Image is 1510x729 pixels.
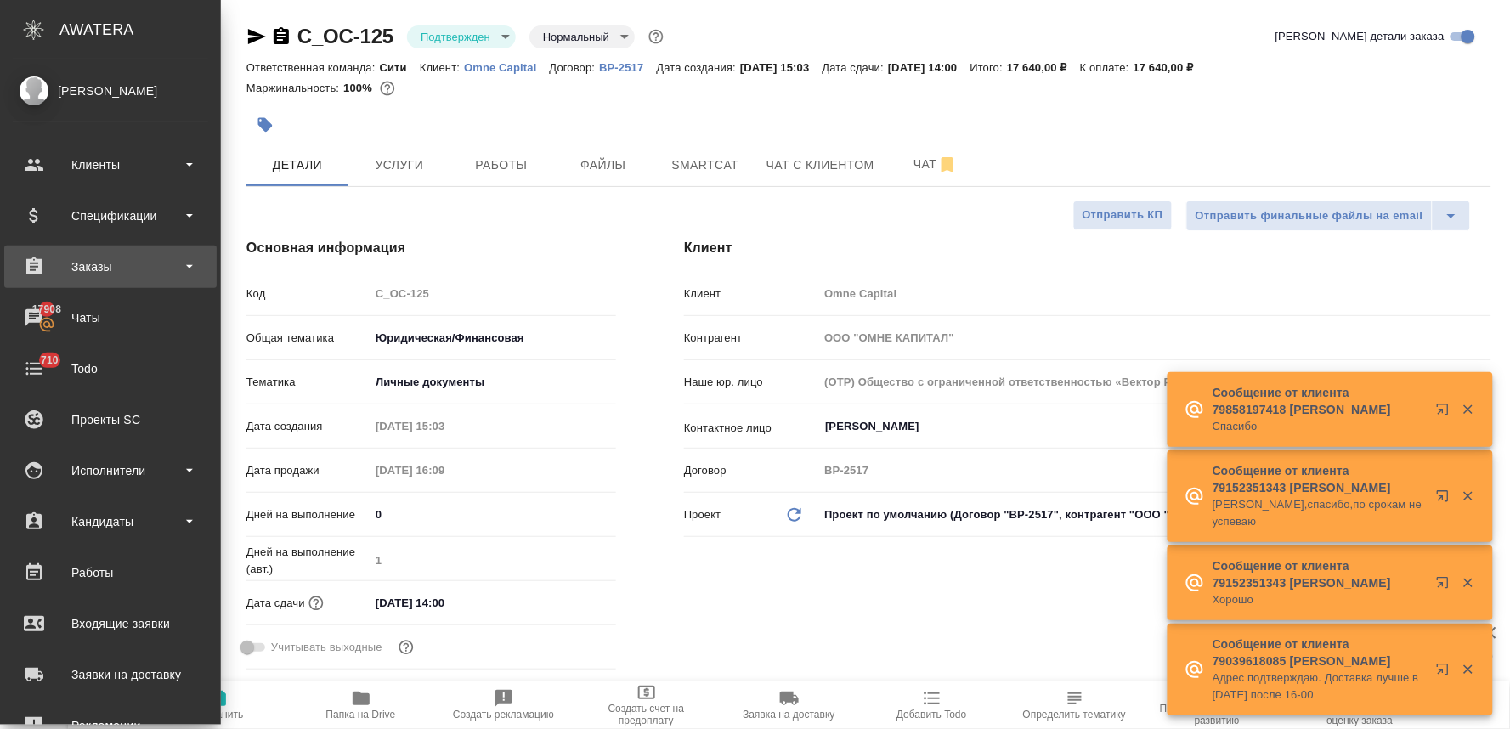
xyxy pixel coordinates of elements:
button: Создать счет на предоплату [575,681,718,729]
div: Todo [13,356,208,381]
p: К оплате: [1080,61,1134,74]
p: Наше юр. лицо [684,374,818,391]
span: Детали [257,155,338,176]
input: Пустое поле [370,458,518,483]
button: Закрыть [1451,575,1485,591]
p: Дата сдачи [246,595,305,612]
div: Входящие заявки [13,611,208,636]
span: Учитывать выходные [271,639,382,656]
input: Пустое поле [370,281,616,306]
button: Скопировать ссылку для ЯМессенджера [246,26,267,47]
div: Юридическая/Финансовая [370,324,616,353]
p: Клиент [684,285,818,302]
p: 100% [343,82,376,94]
div: Личные документы [370,368,616,397]
button: Открыть в новой вкладке [1426,566,1467,607]
span: Услуги [359,155,440,176]
p: Клиент: [420,61,464,74]
p: [PERSON_NAME],спасибо,по срокам не успеваю [1213,496,1425,530]
a: 710Todo [4,348,217,390]
p: Спасибо [1213,418,1425,435]
span: Создать счет на предоплату [585,703,708,726]
a: Входящие заявки [4,602,217,645]
input: Пустое поле [818,281,1491,306]
p: Контактное лицо [684,420,818,437]
p: Маржинальность: [246,82,343,94]
p: Дата создания [246,418,370,435]
button: Закрыть [1451,662,1485,677]
p: Сообщение от клиента 79858197418 [PERSON_NAME] [1213,384,1425,418]
input: Пустое поле [370,414,518,438]
input: ✎ Введи что-нибудь [370,502,616,527]
svg: Отписаться [937,155,958,175]
button: Заявка на доставку [718,681,861,729]
span: Чат с клиентом [766,155,874,176]
p: ВР-2517 [599,61,656,74]
a: Проекты SC [4,398,217,441]
a: Omne Capital [464,59,549,74]
p: Тематика [246,374,370,391]
p: Сообщение от клиента 79039618085 [PERSON_NAME] [1213,636,1425,670]
h4: Основная информация [246,238,616,258]
span: 17908 [22,301,71,318]
button: Отправить КП [1073,201,1173,230]
span: Призвать менеджера по развитию [1157,703,1279,726]
div: Исполнители [13,458,208,483]
button: Если добавить услуги и заполнить их объемом, то дата рассчитается автоматически [305,592,327,614]
button: Нормальный [538,30,614,44]
button: Закрыть [1451,402,1485,417]
span: Добавить Todo [896,709,966,721]
p: Итого: [970,61,1007,74]
button: Выбери, если сб и вс нужно считать рабочими днями для выполнения заказа. [395,636,417,658]
p: [DATE] 14:00 [888,61,970,74]
button: Закрыть [1451,489,1485,504]
button: Открыть в новой вкладке [1426,479,1467,520]
p: Договор: [550,61,600,74]
p: Код [246,285,370,302]
button: 0.00 RUB; [376,77,399,99]
p: Сообщение от клиента 79152351343 [PERSON_NAME] [1213,557,1425,591]
div: Проекты SC [13,407,208,432]
span: Заявка на доставку [743,709,834,721]
button: Отправить финальные файлы на email [1186,201,1433,231]
div: Работы [13,560,208,585]
input: Пустое поле [818,458,1491,483]
a: Работы [4,551,217,594]
h4: Клиент [684,238,1491,258]
button: Создать рекламацию [433,681,575,729]
span: Отправить финальные файлы на email [1196,206,1423,226]
p: Дата сдачи: [823,61,888,74]
p: Ответственная команда: [246,61,380,74]
div: AWATERA [59,13,221,47]
div: [PERSON_NAME] [13,82,208,100]
div: Заявки на доставку [13,662,208,687]
button: Доп статусы указывают на важность/срочность заказа [645,25,667,48]
span: [PERSON_NAME] детали заказа [1275,28,1445,45]
p: Контрагент [684,330,818,347]
span: 710 [31,352,69,369]
button: Призвать менеджера по развитию [1146,681,1289,729]
button: Подтвержден [416,30,495,44]
a: 17908Чаты [4,297,217,339]
p: Общая тематика [246,330,370,347]
p: 17 640,00 ₽ [1007,61,1080,74]
button: Добавить тэг [246,106,284,144]
div: Проект по умолчанию (Договор "ВР-2517", контрагент "ООО "ОМНЕ КАПИТАЛ"") [818,500,1491,529]
span: Отправить КП [1083,206,1163,225]
div: Заказы [13,254,208,280]
div: Кандидаты [13,509,208,534]
span: Smartcat [665,155,746,176]
p: Omne Capital [464,61,549,74]
button: Определить тематику [1004,681,1146,729]
span: Папка на Drive [326,709,396,721]
p: Дней на выполнение (авт.) [246,544,370,578]
button: Открыть в новой вкладке [1426,653,1467,693]
p: Дата создания: [657,61,740,74]
input: Пустое поле [818,325,1491,350]
span: Файлы [563,155,644,176]
a: ВР-2517 [599,59,656,74]
input: Пустое поле [818,370,1491,394]
div: Подтвержден [407,25,516,48]
span: Чат [895,154,976,175]
input: Пустое поле [370,548,616,573]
